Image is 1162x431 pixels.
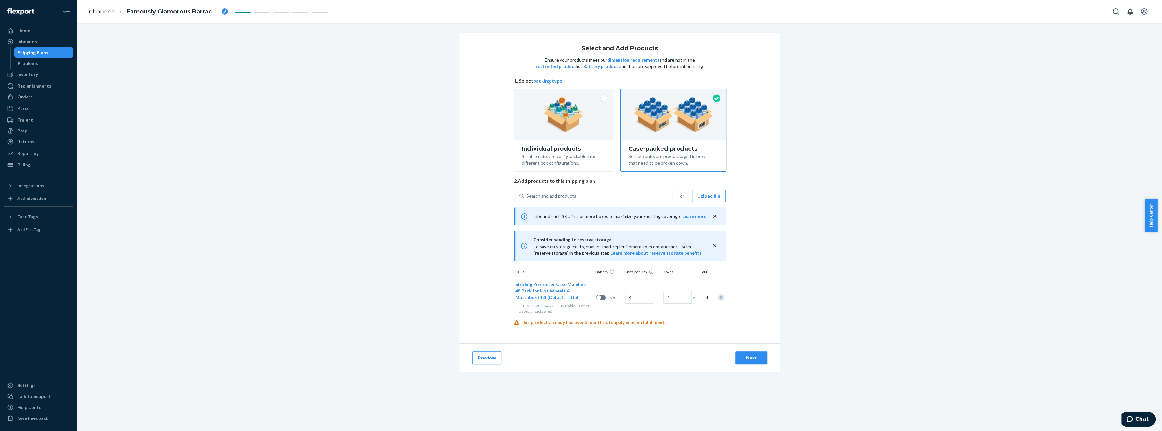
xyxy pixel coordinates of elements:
div: Talk to Support [17,393,51,400]
a: Shipping Plans [14,47,73,58]
img: individual-pack.facf35554cb0f1810c75b2bd6df2d64e.png [543,97,584,132]
div: Settings [17,382,36,389]
ol: breadcrumbs [82,2,233,21]
button: close [712,242,718,249]
div: Add Fast Tag [17,227,40,232]
input: Case Quantity [625,291,653,304]
a: Billing [4,160,73,170]
div: Total [694,269,710,276]
button: Learn more about reserve storage benefits [610,250,702,256]
a: Add Fast Tag [4,224,73,235]
a: Freight [4,115,73,125]
div: Inbound each SKU in 5 or more boxes to maximize your Fast Tag coverage [514,207,726,225]
div: Prep [17,128,27,134]
button: Next [735,351,767,364]
span: No [610,294,622,301]
div: Inbounds [17,38,37,45]
button: Upload file [692,190,726,202]
div: Parcel [17,105,31,112]
p: Ensure your products meet our and are not in the list. must be pre-approved before inbounding. [535,57,704,70]
img: case-pack.59cecea509d18c883b923b81aeac6d0b.png [633,97,713,132]
div: Search and add products [526,193,576,199]
div: SKUs [514,269,594,276]
a: Inbounds [4,37,73,47]
a: Add Integration [4,193,73,204]
div: Other (no special packaging) [515,303,594,314]
a: Orders [4,92,73,102]
div: Reporting [17,150,39,156]
div: Integrations [17,182,44,189]
button: Open account menu [1138,5,1150,18]
div: Sellable units are easily packable into different box configurations. [522,152,605,166]
div: Boxes [661,269,694,276]
h1: Select and Add Products [582,46,658,52]
div: Problems [18,60,38,67]
div: Orders [17,94,33,100]
div: Sellable units are pre-packaged in boxes that need to be broken down. [628,152,718,166]
div: Individual products [522,146,605,152]
input: Number of boxes [663,291,692,304]
button: Fast Tags [4,212,73,222]
button: Open notifications [1124,5,1136,18]
button: Previous [472,351,501,364]
div: Fast Tags [17,214,38,220]
button: Talk to Support [4,391,73,401]
a: Reporting [4,148,73,158]
span: ST-ST-PC-17201-048-C [515,303,554,308]
button: Give Feedback [4,413,73,423]
button: Integrations [4,181,73,191]
a: Prep [4,126,73,136]
span: 2. Add products to this shipping plan [514,178,726,184]
div: Case-packed products [628,146,718,152]
img: Flexport logo [7,8,34,15]
div: Inventory [17,71,38,78]
div: Next [741,355,762,361]
div: Battery [594,269,623,276]
span: 1. Select [514,78,726,84]
span: Consider sending to reserve storage [533,236,706,243]
span: Sterling Protector Case Mainline 48 Pack for Hot Wheels & Matchbox (48) (Default Title) [515,282,586,300]
div: This product already has over 3 months of supply in ecom fulfillment. [514,319,726,325]
span: 4 [702,294,708,301]
button: Close Navigation [60,5,73,18]
button: dimension requirements [607,57,660,63]
span: 0 available [558,303,575,308]
a: Parcel [4,103,73,114]
a: Inventory [4,69,73,80]
div: Freight [17,117,33,123]
span: Famously Glamorous Barracuda [127,8,219,16]
a: Settings [4,380,73,391]
a: Help Center [4,402,73,412]
div: Billing [17,162,30,168]
button: Help Center [1145,199,1157,232]
div: Shipping Plans [18,49,48,56]
button: close [712,213,718,220]
a: Replenishments [4,81,73,91]
div: Help Center [17,404,43,410]
button: Sterling Protector Case Mainline 48 Pack for Hot Wheels & Matchbox (48) (Default Title) [515,281,588,300]
a: Problems [14,58,73,69]
button: Battery products [583,63,620,70]
span: = [692,294,699,301]
span: or [680,193,684,199]
button: packing type [533,78,562,84]
a: Inbounds [87,8,114,15]
button: Open Search Box [1109,5,1122,18]
a: Returns [4,137,73,147]
iframe: Opens a widget where you can chat to one of our agents [1121,412,1156,428]
button: restricted product [536,63,576,70]
span: To save on storage costs, enable smart replenishment to ecom, and more, select “reserve storage” ... [533,244,702,256]
div: Home [17,28,30,34]
div: Give Feedback [17,415,48,421]
div: Units per Box [623,269,661,276]
a: Home [4,26,73,36]
div: Returns [17,139,34,145]
div: Remove Item [718,294,724,301]
div: Replenishments [17,83,51,89]
button: Learn more [682,213,706,220]
div: Add Integration [17,196,46,201]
